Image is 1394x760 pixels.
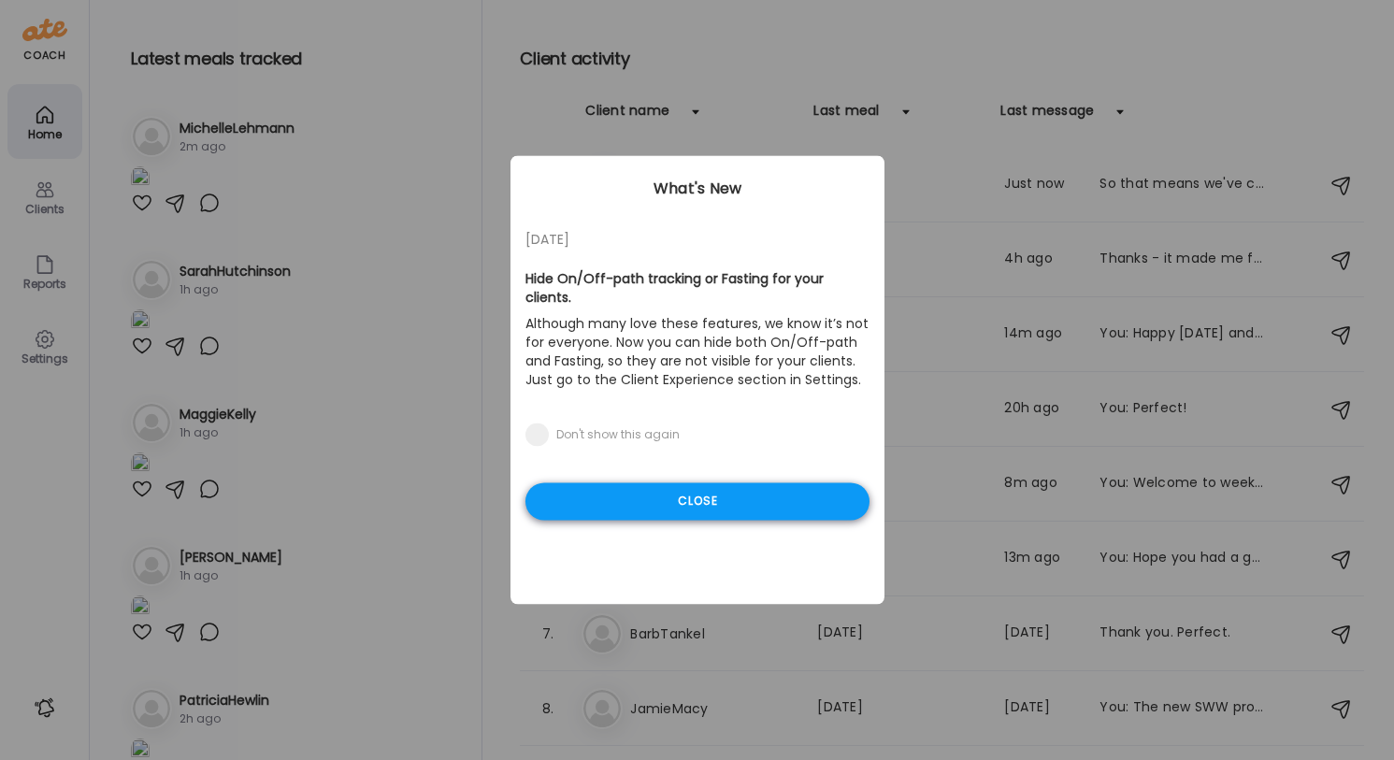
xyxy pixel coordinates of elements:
div: Don't show this again [556,428,680,443]
div: What's New [510,179,884,201]
div: Close [525,483,869,521]
b: Hide On/Off-path tracking or Fasting for your clients. [525,270,824,308]
p: Although many love these features, we know it’s not for everyone. Now you can hide both On/Off-pa... [525,311,869,394]
div: [DATE] [525,229,869,251]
